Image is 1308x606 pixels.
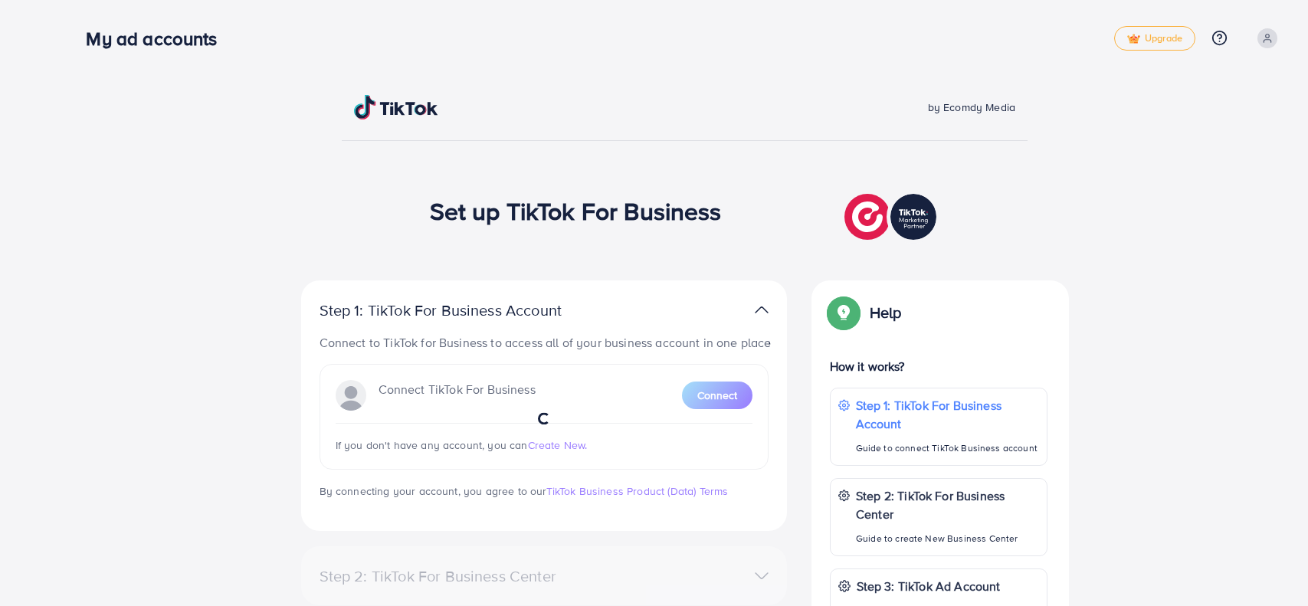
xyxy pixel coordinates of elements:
[430,196,722,225] h1: Set up TikTok For Business
[320,301,611,319] p: Step 1: TikTok For Business Account
[870,303,902,322] p: Help
[830,299,857,326] img: Popup guide
[1127,34,1140,44] img: tick
[830,357,1047,375] p: How it works?
[856,439,1039,457] p: Guide to connect TikTok Business account
[1114,26,1195,51] a: tickUpgrade
[928,100,1015,115] span: by Ecomdy Media
[86,28,229,50] h3: My ad accounts
[856,486,1039,523] p: Step 2: TikTok For Business Center
[856,396,1039,433] p: Step 1: TikTok For Business Account
[857,577,1001,595] p: Step 3: TikTok Ad Account
[844,190,940,244] img: TikTok partner
[354,95,438,120] img: TikTok
[856,529,1039,548] p: Guide to create New Business Center
[1127,33,1182,44] span: Upgrade
[755,299,769,321] img: TikTok partner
